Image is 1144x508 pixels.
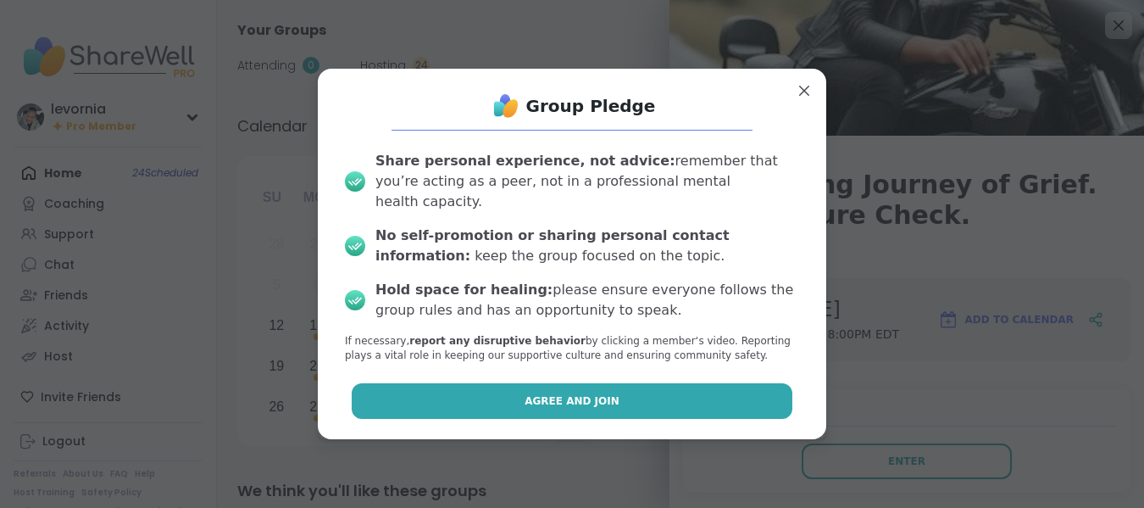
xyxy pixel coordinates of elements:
b: Share personal experience, not advice: [375,153,675,169]
span: Agree and Join [525,394,619,409]
b: Hold space for healing: [375,282,553,298]
div: please ensure everyone follows the group rules and has an opportunity to speak. [375,280,799,321]
h1: Group Pledge [526,94,656,118]
div: keep the group focused on the topic. [375,226,799,266]
p: If necessary, by clicking a member‘s video. Reporting plays a vital role in keeping our supportiv... [345,334,799,363]
img: ShareWell Logo [489,89,523,123]
b: No self-promotion or sharing personal contact information: [375,227,730,264]
div: remember that you’re acting as a peer, not in a professional mental health capacity. [375,151,799,212]
button: Agree and Join [352,383,793,419]
b: report any disruptive behavior [409,335,586,347]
